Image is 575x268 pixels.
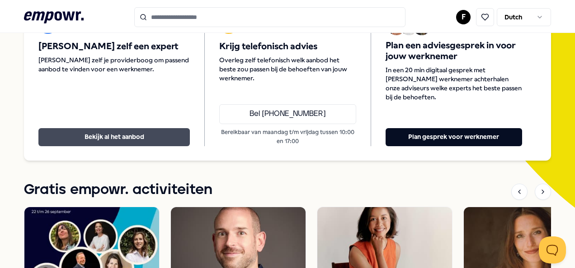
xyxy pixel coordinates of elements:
[219,104,356,124] a: Bel [PHONE_NUMBER]
[456,10,471,24] button: F
[386,65,522,102] span: In een 20 min digitaal gesprek met [PERSON_NAME] werknemer achterhalen onze adviseurs welke exper...
[38,41,190,52] span: [PERSON_NAME] zelf een expert
[219,128,356,146] p: Bereikbaar van maandag t/m vrijdag tussen 10:00 en 17:00
[219,41,356,52] span: Krijg telefonisch advies
[539,236,566,263] iframe: Help Scout Beacon - Open
[386,40,522,62] span: Plan een adviesgesprek in voor jouw werknemer
[219,55,356,83] span: Overleg zelf telefonisch welk aanbod het beste zou passen bij de behoeften van jouw werknemer.
[38,128,190,146] button: Bekijk al het aanbod
[134,7,405,27] input: Search for products, categories or subcategories
[38,55,190,74] span: [PERSON_NAME] zelf je providerboog om passend aanbod te vinden voor een werknemer.
[386,128,522,146] button: Plan gesprek voor werknemer
[24,179,212,201] h1: Gratis empowr. activiteiten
